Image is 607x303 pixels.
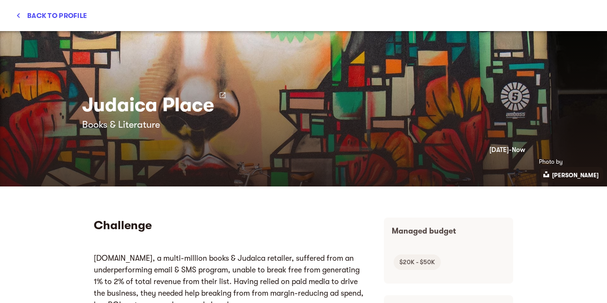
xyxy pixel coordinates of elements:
[552,172,599,178] p: [PERSON_NAME]
[552,171,599,179] a: [PERSON_NAME]
[392,225,506,237] p: Managed budget
[394,256,441,268] span: $20K - $50K
[12,7,91,24] button: Back to profile
[19,155,275,179] li: Multiplication - scaling this process for different customers, products and initiatives
[19,93,275,105] li: 40% increase in conversion rates
[94,218,368,233] h5: Challenge
[539,158,563,165] span: Photo by
[82,91,525,118] a: Judaica Place
[82,91,214,118] h3: Judaica Place
[19,117,275,128] li: 12% decrease in unsubscribes
[82,118,525,131] h6: Books & Literature
[19,82,275,93] li: 8x increase in click rates
[19,58,275,70] li: 28% of revenue from their email & SMS program (formerly 2%)
[19,120,275,132] li: Segmentation - finding the right person
[82,144,525,155] h6: [DATE] - Now
[19,144,275,155] li: Automation - automating the message at the right time
[19,132,275,144] li: Personalization - sending them the right message
[19,105,275,117] li: 70% increase in AOV from email
[16,10,87,21] span: Back to profile
[19,70,275,82] li: 270% revenue increase year over year from email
